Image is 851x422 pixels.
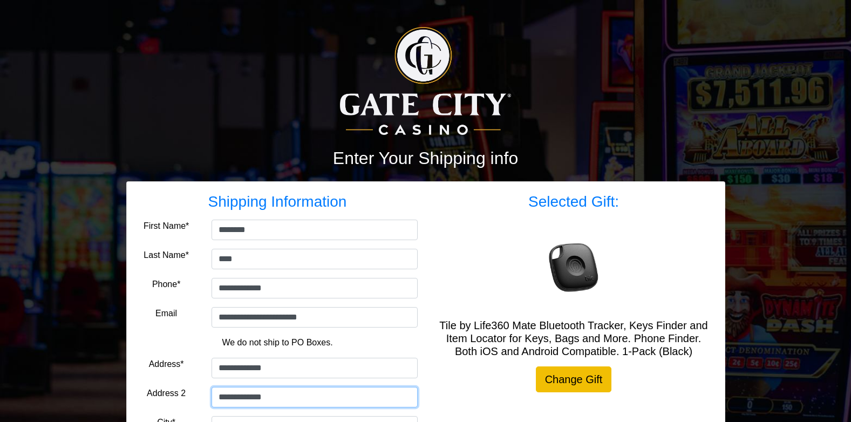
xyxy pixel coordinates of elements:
h3: Selected Gift: [434,193,714,211]
h2: Enter Your Shipping info [126,148,725,168]
label: Address 2 [147,387,186,400]
label: Email [155,307,177,320]
img: Logo [340,27,510,135]
h3: Shipping Information [138,193,418,211]
h5: Tile by Life360 Mate Bluetooth Tracker, Keys Finder and Item Locator for Keys, Bags and More. Pho... [434,319,714,358]
label: Phone* [152,278,181,291]
p: We do not ship to PO Boxes. [146,336,410,349]
label: Last Name* [144,249,189,262]
label: First Name* [144,220,189,233]
img: Tile by Life360 Mate Bluetooth Tracker, Keys Finder and Item Locator for Keys, Bags and More. Pho... [530,224,617,310]
a: Change Gift [536,366,612,392]
label: Address* [149,358,184,371]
